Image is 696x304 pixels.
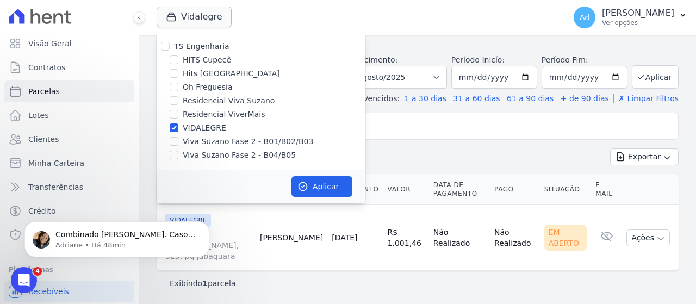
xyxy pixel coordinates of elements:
[4,128,134,150] a: Clientes
[183,136,313,147] label: Viva Suzano Fase 2 - B01/B02/B03
[632,65,679,89] button: Aplicar
[28,62,65,73] span: Contratos
[202,279,208,288] b: 1
[28,110,49,121] span: Lotes
[183,54,231,66] label: HITS Cupecê
[28,38,72,49] span: Visão Geral
[174,42,229,51] label: TS Engenharia
[183,150,296,161] label: Viva Suzano Fase 2 - B04/B05
[490,174,540,205] th: Pago
[4,281,134,302] a: Recebíveis
[332,233,357,242] a: [DATE]
[613,94,679,103] a: ✗ Limpar Filtros
[28,158,84,169] span: Minha Carteira
[28,286,69,297] span: Recebíveis
[4,200,134,222] a: Crédito
[591,174,622,205] th: E-mail
[383,205,429,271] td: R$ 1.001,46
[383,174,429,205] th: Valor
[291,176,352,197] button: Aplicar
[4,33,134,54] a: Visão Geral
[453,94,500,103] a: 31 a 60 dias
[170,278,236,289] p: Exibindo parcela
[183,122,226,134] label: VIDALEGRE
[183,95,275,107] label: Residencial Viva Suzano
[542,54,627,66] label: Período Fim:
[4,80,134,102] a: Parcelas
[28,134,59,145] span: Clientes
[183,68,280,79] label: Hits [GEOGRAPHIC_DATA]
[429,174,490,205] th: Data de Pagamento
[4,57,134,78] a: Contratos
[4,104,134,126] a: Lotes
[429,205,490,271] td: Não Realizado
[561,94,609,103] a: + de 90 dias
[4,152,134,174] a: Minha Carteira
[602,8,674,18] p: [PERSON_NAME]
[544,225,587,251] div: Em Aberto
[350,55,397,64] label: Vencimento:
[183,82,233,93] label: Oh Freguesia
[602,18,674,27] p: Ver opções
[626,229,670,246] button: Ações
[580,14,589,21] span: Ad
[4,224,134,246] a: Negativação
[8,198,226,275] iframe: Intercom notifications mensagem
[4,176,134,198] a: Transferências
[540,174,592,205] th: Situação
[28,86,60,97] span: Parcelas
[490,205,540,271] td: Não Realizado
[610,148,679,165] button: Exportar
[33,267,42,276] span: 4
[157,7,232,27] button: Vidalegre
[28,182,83,193] span: Transferências
[358,94,400,103] label: Vencidos:
[183,109,265,120] label: Residencial ViverMais
[565,2,696,33] button: Ad [PERSON_NAME] Ver opções
[11,267,37,293] iframe: Intercom live chat
[177,115,674,137] input: Buscar por nome do lote ou do cliente
[405,94,446,103] a: 1 a 30 dias
[507,94,554,103] a: 61 a 90 dias
[256,205,327,271] td: [PERSON_NAME]
[451,55,505,64] label: Período Inicío:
